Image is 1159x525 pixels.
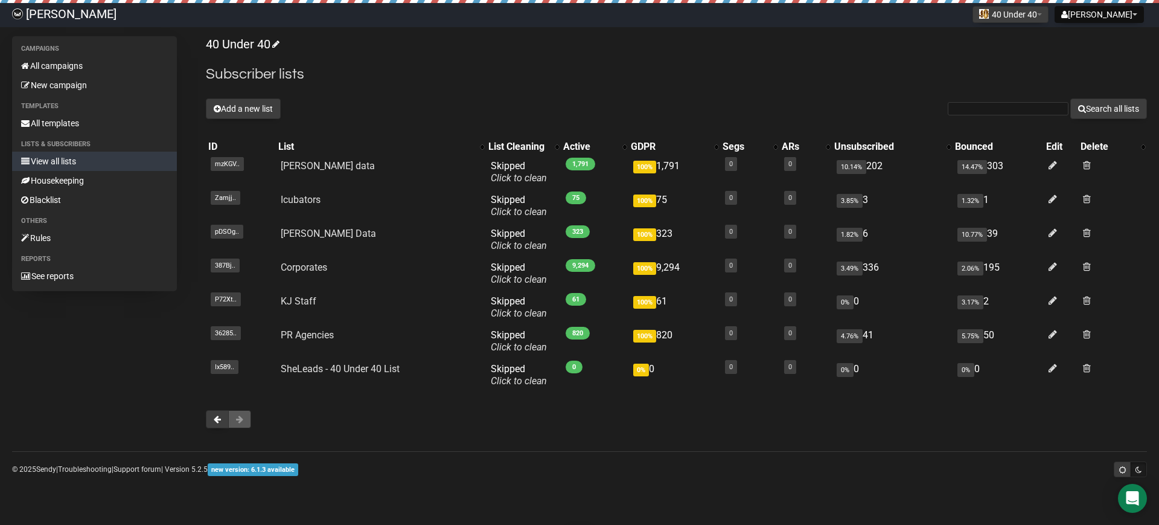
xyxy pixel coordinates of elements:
[720,138,779,155] th: Segs: No sort applied, activate to apply an ascending sort
[12,190,177,210] a: Blacklist
[788,295,792,303] a: 0
[953,223,1043,257] td: 39
[979,9,989,19] img: 22.jpeg
[566,259,595,272] span: 9,294
[208,465,298,474] a: new version: 6.1.3 available
[957,160,987,174] span: 14.47%
[12,266,177,286] a: See reports
[566,192,586,204] span: 75
[832,358,953,392] td: 0
[953,324,1043,358] td: 50
[491,262,547,285] span: Skipped
[723,141,767,153] div: Segs
[486,138,561,155] th: List Cleaning: No sort applied, activate to apply an ascending sort
[953,291,1043,324] td: 2
[1046,141,1076,153] div: Edit
[208,463,298,476] span: new version: 6.1.3 available
[281,262,327,273] a: Corporates
[491,308,547,319] a: Click to clean
[779,138,832,155] th: ARs: No sort applied, activate to apply an ascending sort
[12,214,177,228] li: Others
[837,262,863,275] span: 3.49%
[837,363,854,377] span: 0%
[211,259,240,272] span: 387Bj..
[281,194,321,205] a: Icubators
[953,138,1043,155] th: Bounced: No sort applied, sorting is disabled
[953,257,1043,291] td: 195
[837,295,854,309] span: 0%
[832,223,953,257] td: 6
[832,324,953,358] td: 41
[12,99,177,114] li: Templates
[491,295,547,319] span: Skipped
[729,363,733,371] a: 0
[12,228,177,248] a: Rules
[628,155,720,189] td: 1,791
[788,194,792,202] a: 0
[206,98,281,119] button: Add a new list
[113,465,161,474] a: Support forum
[628,358,720,392] td: 0
[1055,6,1144,23] button: [PERSON_NAME]
[566,293,586,306] span: 61
[211,360,238,374] span: Ix589..
[628,223,720,257] td: 323
[631,141,708,153] div: GDPR
[1044,138,1078,155] th: Edit: No sort applied, sorting is disabled
[208,141,273,153] div: ID
[491,274,547,285] a: Click to clean
[491,329,547,353] span: Skipped
[957,228,987,242] span: 10.77%
[281,329,334,341] a: PR Agencies
[729,228,733,236] a: 0
[832,138,953,155] th: Unsubscribed: No sort applied, activate to apply an ascending sort
[832,257,953,291] td: 336
[206,37,278,51] a: 40 Under 40
[281,160,375,172] a: [PERSON_NAME] data
[12,8,23,19] img: 85abc336cbf1b92c47982aa98dcf2fa9
[729,160,733,168] a: 0
[729,194,733,202] a: 0
[211,157,244,171] span: mzKGV..
[782,141,820,153] div: ARs
[281,363,400,375] a: SheLeads - 40 Under 40 List
[788,262,792,269] a: 0
[36,465,56,474] a: Sendy
[491,206,547,217] a: Click to clean
[12,76,177,95] a: New campaign
[566,327,590,340] span: 820
[1070,98,1147,119] button: Search all lists
[633,228,656,241] span: 100%
[491,341,547,353] a: Click to clean
[206,63,1147,85] h2: Subscriber lists
[488,141,549,153] div: List Cleaning
[837,228,863,242] span: 1.82%
[206,138,276,155] th: ID: No sort applied, sorting is disabled
[837,194,863,208] span: 3.85%
[276,138,486,155] th: List: No sort applied, activate to apply an ascending sort
[957,262,983,275] span: 2.06%
[12,152,177,171] a: View all lists
[491,160,547,184] span: Skipped
[788,363,792,371] a: 0
[491,228,547,251] span: Skipped
[281,295,316,307] a: KJ Staff
[955,141,1041,153] div: Bounced
[729,262,733,269] a: 0
[491,172,547,184] a: Click to clean
[628,257,720,291] td: 9,294
[278,141,474,153] div: List
[628,324,720,358] td: 820
[834,141,941,153] div: Unsubscribed
[633,161,656,173] span: 100%
[788,329,792,337] a: 0
[788,228,792,236] a: 0
[957,363,974,377] span: 0%
[972,6,1049,23] button: 40 Under 40
[566,158,595,170] span: 1,791
[957,194,983,208] span: 1.32%
[566,361,583,373] span: 0
[633,262,656,275] span: 100%
[211,225,243,239] span: pDSOg..
[628,291,720,324] td: 61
